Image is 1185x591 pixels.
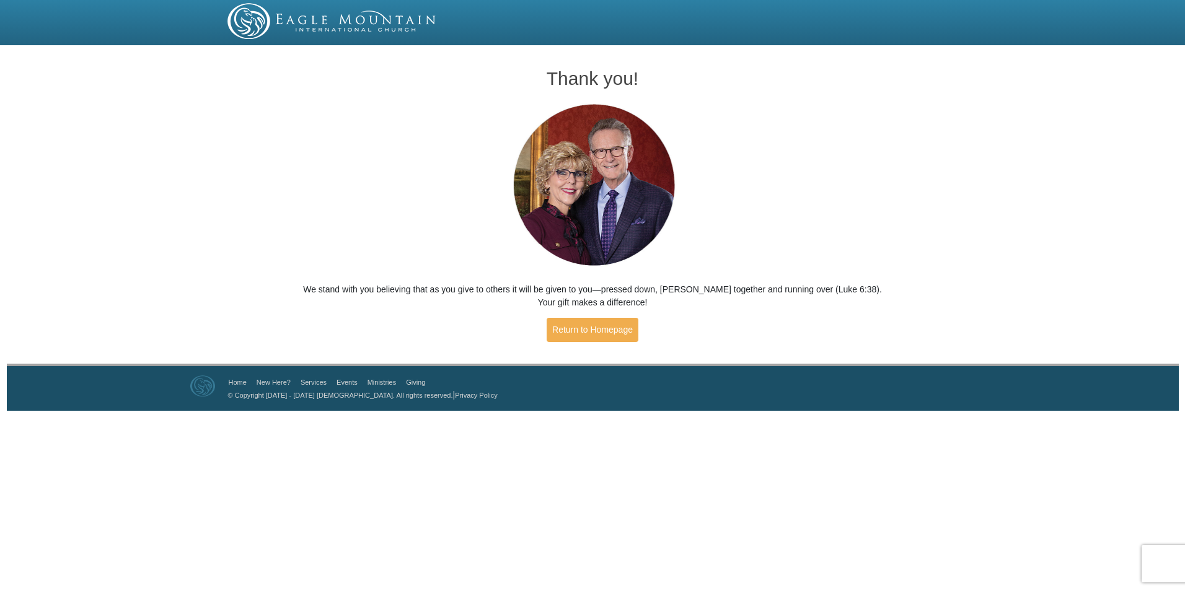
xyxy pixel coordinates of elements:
[228,392,453,399] a: © Copyright [DATE] - [DATE] [DEMOGRAPHIC_DATA]. All rights reserved.
[455,392,497,399] a: Privacy Policy
[337,379,358,386] a: Events
[303,68,883,89] h1: Thank you!
[224,388,498,401] p: |
[227,3,437,39] img: EMIC
[229,379,247,386] a: Home
[406,379,425,386] a: Giving
[303,283,883,309] p: We stand with you believing that as you give to others it will be given to you—pressed down, [PER...
[301,379,327,386] a: Services
[257,379,291,386] a: New Here?
[547,318,638,342] a: Return to Homepage
[368,379,396,386] a: Ministries
[190,375,215,396] img: Eagle Mountain International Church
[501,100,684,271] img: Pastors George and Terri Pearsons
